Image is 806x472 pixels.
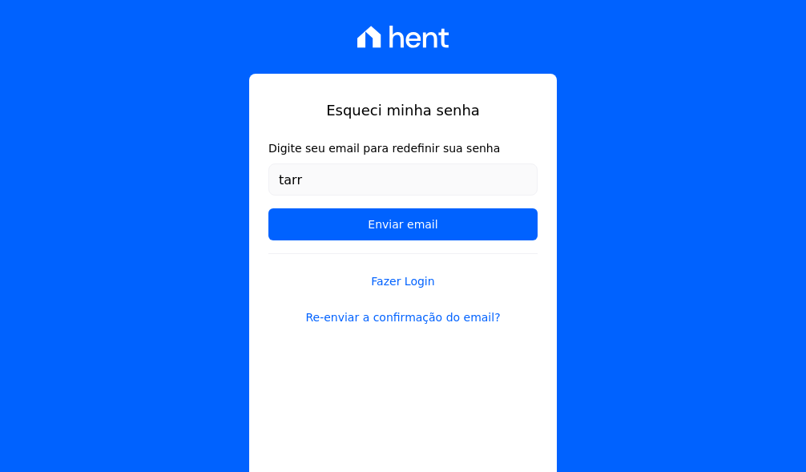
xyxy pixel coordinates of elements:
[268,208,538,240] input: Enviar email
[268,309,538,326] a: Re-enviar a confirmação do email?
[268,99,538,121] h1: Esqueci minha senha
[268,140,538,157] label: Digite seu email para redefinir sua senha
[268,163,538,196] input: Email
[268,253,538,290] a: Fazer Login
